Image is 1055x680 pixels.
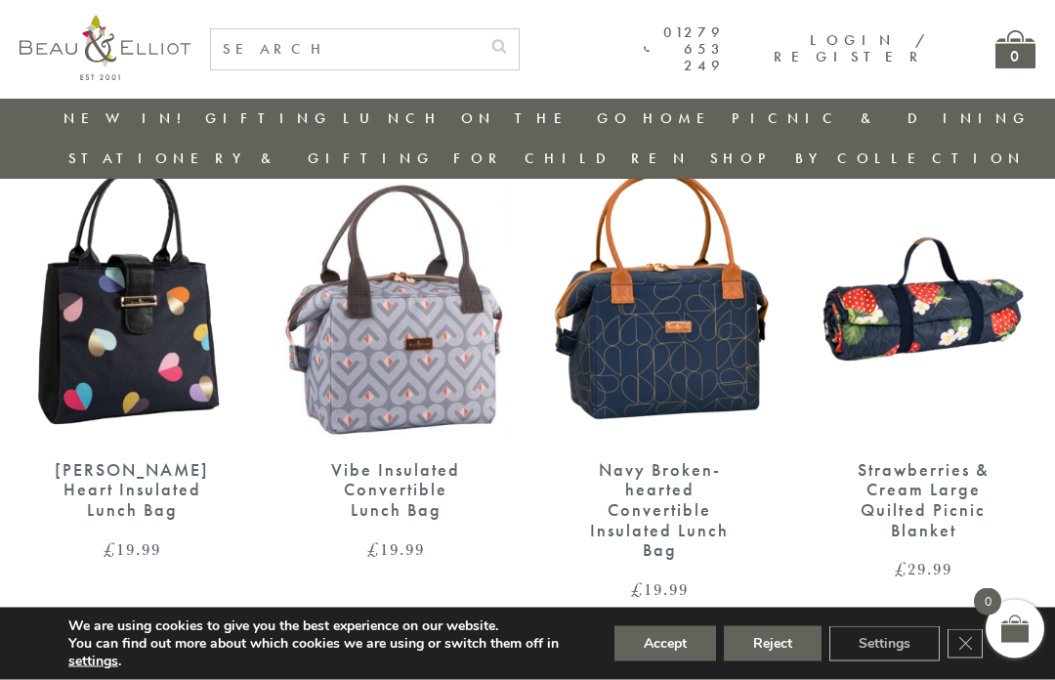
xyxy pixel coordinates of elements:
[644,24,725,75] a: 01279 653 249
[948,629,983,659] button: Close GDPR Cookie Banner
[211,29,480,69] input: SEARCH
[614,626,716,661] button: Accept
[710,149,1026,168] a: Shop by collection
[995,30,1035,68] a: 0
[317,460,474,521] div: Vibe Insulated Convertible Lunch Bag
[774,30,927,66] a: Login / Register
[974,588,1001,616] span: 0
[643,108,721,128] a: Home
[829,626,940,661] button: Settings
[367,537,380,561] span: £
[205,108,332,128] a: Gifting
[68,635,579,670] p: You can find out more about which cookies we are using or switch them off in .
[895,557,952,580] bdi: 29.99
[54,460,210,521] div: [PERSON_NAME] Heart Insulated Lunch Bag
[845,460,1001,541] div: Strawberries & Cream Large Quilted Picnic Blanket
[547,150,772,441] img: Navy Broken-hearted Convertible Insulated Lunch Bag
[732,108,1031,128] a: Picnic & Dining
[895,557,907,580] span: £
[283,150,508,558] a: Convertible Lunch Bag Vibe Insulated Lunch Bag Vibe Insulated Convertible Lunch Bag £19.99
[631,577,644,601] span: £
[631,577,689,601] bdi: 19.99
[547,150,772,599] a: Navy Broken-hearted Convertible Insulated Lunch Bag Navy Broken-hearted Convertible Insulated Lun...
[724,626,822,661] button: Reject
[20,150,244,558] a: Emily Heart Insulated Lunch Bag [PERSON_NAME] Heart Insulated Lunch Bag £19.99
[68,653,118,670] button: settings
[63,108,194,128] a: New in!
[104,537,116,561] span: £
[68,149,435,168] a: Stationery & Gifting
[453,149,691,168] a: For Children
[811,150,1035,578] a: Strawberries & Cream Large Quilted Picnic Blanket. Strawberries & Cream Large Quilted Picnic Blan...
[581,460,738,561] div: Navy Broken-hearted Convertible Insulated Lunch Bag
[811,150,1035,441] img: Strawberries & Cream Large Quilted Picnic Blanket.
[20,15,190,80] img: logo
[104,537,161,561] bdi: 19.99
[20,150,244,441] img: Emily Heart Insulated Lunch Bag
[283,150,508,441] img: Convertible Lunch Bag Vibe Insulated Lunch Bag
[367,537,425,561] bdi: 19.99
[68,617,579,635] p: We are using cookies to give you the best experience on our website.
[343,108,632,128] a: Lunch On The Go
